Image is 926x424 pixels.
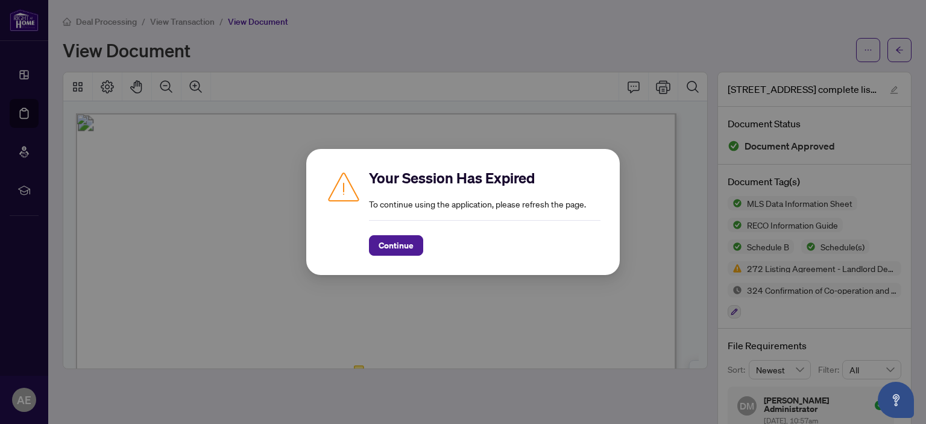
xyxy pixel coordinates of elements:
[369,168,600,188] h2: Your Session Has Expired
[326,168,362,204] img: Caution icon
[369,168,600,256] div: To continue using the application, please refresh the page.
[878,382,914,418] button: Open asap
[369,235,423,256] button: Continue
[379,236,414,255] span: Continue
